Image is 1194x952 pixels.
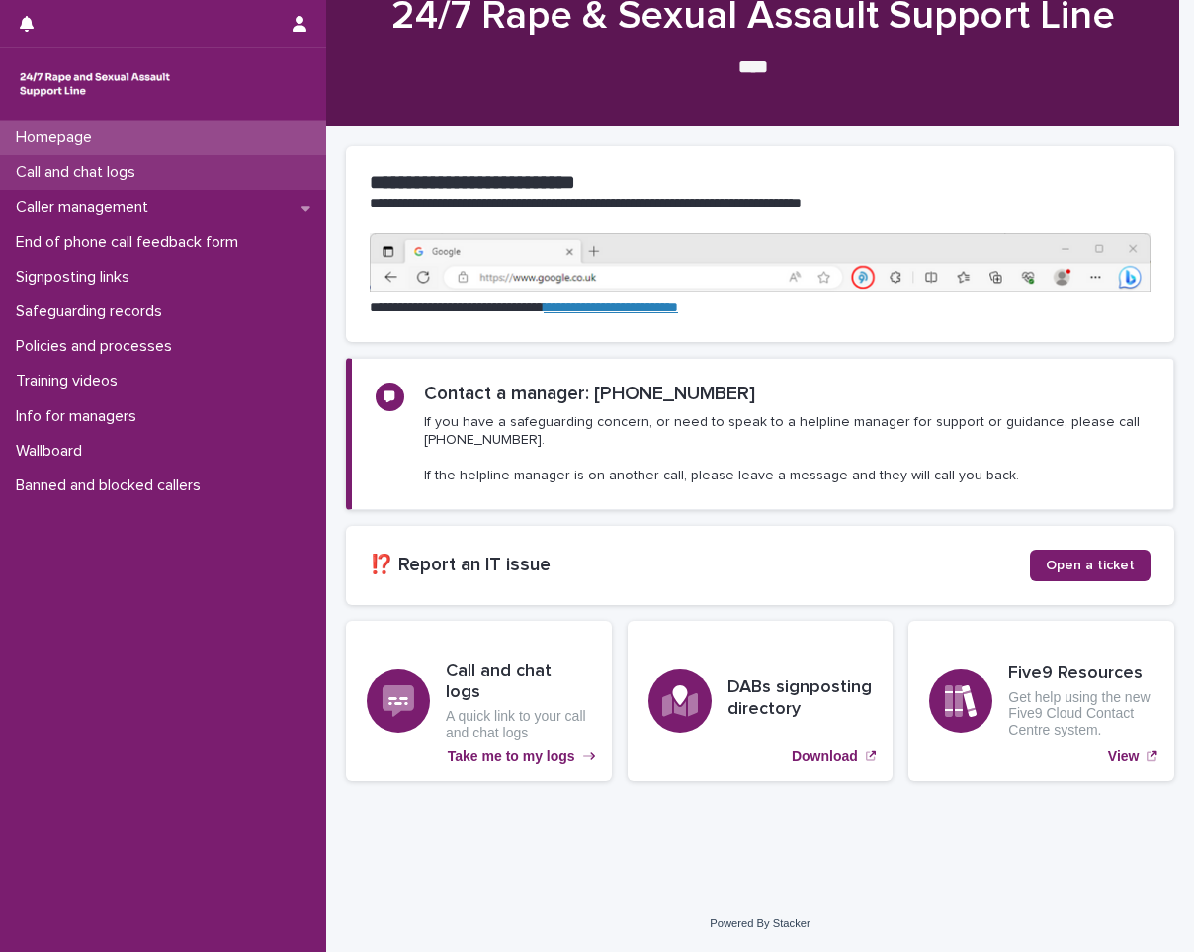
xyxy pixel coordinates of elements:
p: Safeguarding records [8,303,178,321]
span: Open a ticket [1046,559,1135,572]
p: Download [792,748,858,765]
h3: Call and chat logs [446,661,591,704]
p: End of phone call feedback form [8,233,254,252]
img: https%3A%2F%2Fcdn.document360.io%2F0deca9d6-0dac-4e56-9e8f-8d9979bfce0e%2FImages%2FDocumentation%... [370,233,1151,292]
h2: ⁉️ Report an IT issue [370,554,1030,576]
p: Caller management [8,198,164,216]
p: Homepage [8,129,108,147]
a: Open a ticket [1030,550,1151,581]
h3: DABs signposting directory [727,677,873,720]
p: Training videos [8,372,133,390]
img: rhQMoQhaT3yELyF149Cw [16,64,174,104]
p: Wallboard [8,442,98,461]
p: View [1108,748,1140,765]
a: Powered By Stacker [710,917,810,929]
p: Get help using the new Five9 Cloud Contact Centre system. [1008,689,1153,738]
p: Policies and processes [8,337,188,356]
a: Download [628,621,894,782]
h3: Five9 Resources [1008,663,1153,685]
p: Info for managers [8,407,152,426]
a: View [908,621,1174,782]
p: Call and chat logs [8,163,151,182]
p: Take me to my logs [448,748,575,765]
p: Banned and blocked callers [8,476,216,495]
h2: Contact a manager: [PHONE_NUMBER] [424,383,755,405]
p: A quick link to your call and chat logs [446,708,591,741]
p: If you have a safeguarding concern, or need to speak to a helpline manager for support or guidanc... [424,413,1150,485]
p: Signposting links [8,268,145,287]
a: Take me to my logs [346,621,612,782]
